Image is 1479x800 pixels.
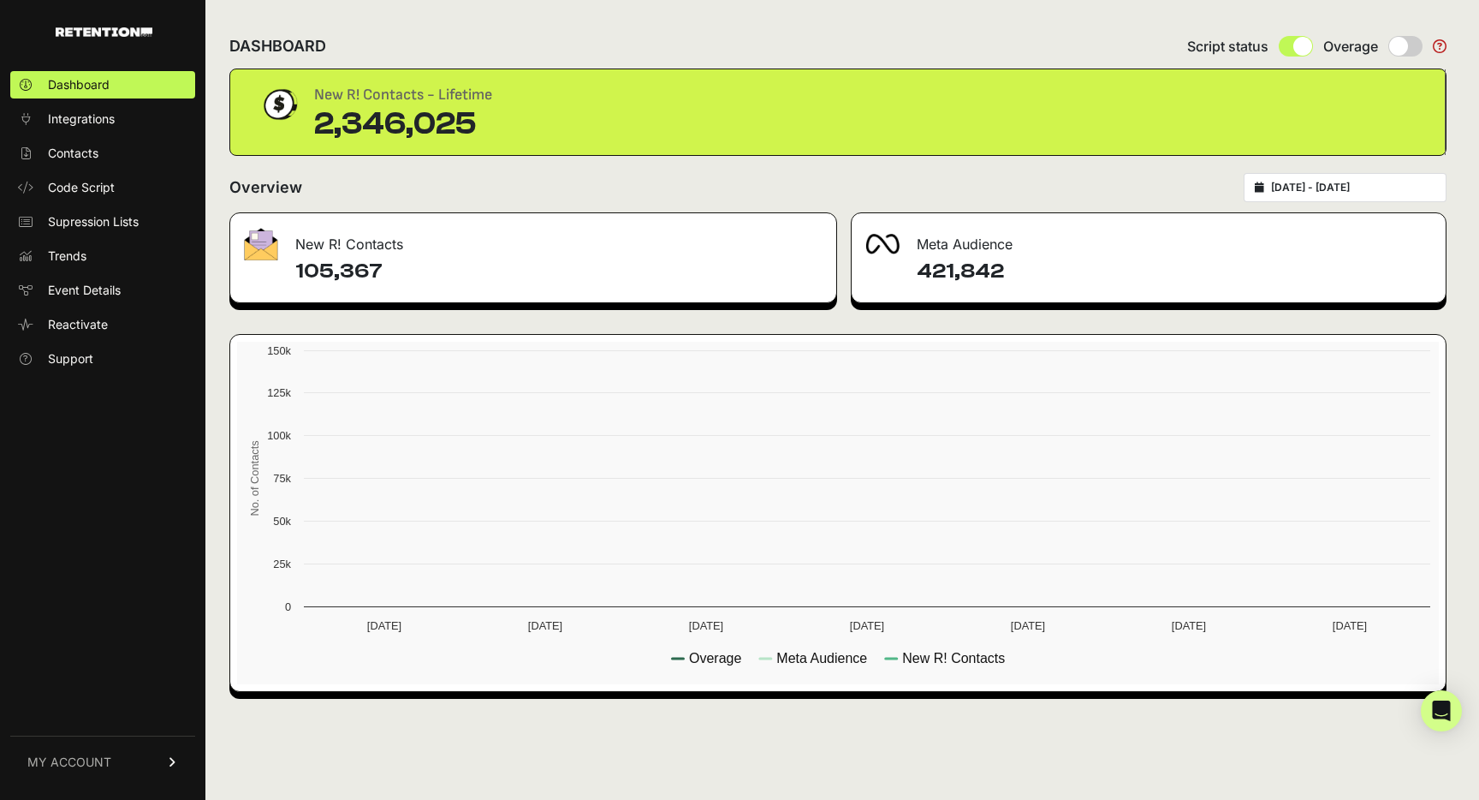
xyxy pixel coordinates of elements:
[10,140,195,167] a: Contacts
[56,27,152,37] img: Retention.com
[48,282,121,299] span: Event Details
[1333,619,1367,632] text: [DATE]
[10,345,195,373] a: Support
[229,176,302,200] h2: Overview
[367,619,401,632] text: [DATE]
[273,515,291,528] text: 50k
[10,277,195,304] a: Event Details
[27,754,111,771] span: MY ACCOUNT
[48,110,115,128] span: Integrations
[267,429,291,442] text: 100k
[10,174,195,201] a: Code Script
[48,213,139,230] span: Supression Lists
[1172,619,1206,632] text: [DATE]
[10,105,195,133] a: Integrations
[852,213,1446,265] div: Meta Audience
[48,145,98,162] span: Contacts
[273,472,291,485] text: 75k
[258,83,300,126] img: dollar-coin-05c43ed7efb7bc0c12610022525b4bbbb207c7efeef5aecc26f025e68dcafac9.png
[917,258,1432,285] h4: 421,842
[10,242,195,270] a: Trends
[10,71,195,99] a: Dashboard
[850,619,884,632] text: [DATE]
[48,350,93,367] span: Support
[1323,36,1378,57] span: Overage
[273,558,291,570] text: 25k
[48,316,108,333] span: Reactivate
[902,651,1005,666] text: New R! Contacts
[10,208,195,236] a: Supression Lists
[10,736,195,788] a: MY ACCOUNT
[689,651,741,666] text: Overage
[314,107,492,141] div: 2,346,025
[285,600,291,613] text: 0
[267,344,291,357] text: 150k
[248,440,261,516] text: No. of Contacts
[1421,690,1462,731] div: Open Intercom Messenger
[48,248,86,265] span: Trends
[48,179,115,196] span: Code Script
[865,234,900,254] img: fa-meta-2f981b61bb99beabf952f7030308934f19ce035c18b003e963880cc3fabeebb7.png
[528,619,562,632] text: [DATE]
[1011,619,1045,632] text: [DATE]
[776,651,867,666] text: Meta Audience
[267,386,291,399] text: 125k
[48,76,110,93] span: Dashboard
[229,34,326,58] h2: DASHBOARD
[230,213,836,265] div: New R! Contacts
[314,83,492,107] div: New R! Contacts - Lifetime
[1187,36,1268,57] span: Script status
[244,228,278,260] img: fa-envelope-19ae18322b30453b285274b1b8af3d052b27d846a4fbe8435d1a52b978f639a2.png
[689,619,723,632] text: [DATE]
[10,311,195,338] a: Reactivate
[295,258,823,285] h4: 105,367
